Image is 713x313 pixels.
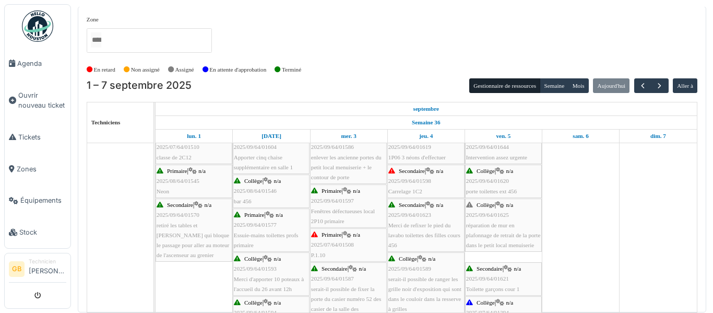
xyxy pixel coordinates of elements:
[29,258,66,280] li: [PERSON_NAME]
[353,231,360,238] span: n/a
[466,166,541,196] div: |
[311,186,386,226] div: |
[9,261,25,277] li: GB
[22,10,53,42] img: Badge_color-CXgf-gQk.svg
[353,188,360,194] span: n/a
[5,153,70,185] a: Zones
[157,132,231,163] div: |
[388,166,464,196] div: |
[234,176,308,206] div: |
[234,265,277,272] span: 2025/09/64/01593
[493,130,513,143] a: 5 septembre 2025
[648,130,669,143] a: 7 septembre 2025
[157,212,199,218] span: 2025/09/64/01570
[388,132,464,163] div: |
[388,200,464,250] div: |
[91,32,101,48] input: Tous
[388,178,431,184] span: 2025/09/64/01598
[634,78,651,94] button: Précédent
[506,168,514,174] span: n/a
[399,256,417,262] span: Collège
[167,168,187,174] span: Primaire
[91,119,121,125] span: Techniciens
[131,65,160,74] label: Non assigné
[540,78,568,93] button: Semaine
[477,265,503,272] span: Secondaire
[175,65,194,74] label: Assigné
[234,198,252,204] span: bar 456
[209,65,266,74] label: En attente d'approbation
[274,178,281,184] span: n/a
[466,144,509,150] span: 2025/09/64/01644
[593,78,629,93] button: Aujourd'hui
[198,168,206,174] span: n/a
[234,132,308,172] div: |
[322,188,342,194] span: Primaire
[477,202,495,208] span: Collège
[466,264,541,294] div: |
[259,130,284,143] a: 2 septembre 2025
[5,48,70,79] a: Agenda
[311,144,354,150] span: 2025/09/64/01586
[234,144,277,150] span: 2025/09/64/01604
[94,65,115,74] label: En retard
[466,154,527,160] span: Intervention assez urgente
[274,299,281,306] span: n/a
[399,168,425,174] span: Secondaire
[388,222,460,248] span: Merci de refixer le pied du lavabo toilettes des filles cours 456
[274,256,281,262] span: n/a
[338,130,359,143] a: 3 septembre 2025
[651,78,668,94] button: Suivant
[157,144,199,150] span: 2025/07/64/01510
[399,202,425,208] span: Secondaire
[311,241,354,248] span: 2025/07/64/01508
[506,299,514,306] span: n/a
[466,222,541,248] span: réparation de mur en plafonnage de retrait de la porte dans le petit local menuiserie
[311,252,325,258] span: P.1.10
[157,178,199,184] span: 2025/08/64/01545
[673,78,697,93] button: Aller à
[311,198,354,204] span: 2025/09/64/01597
[466,178,509,184] span: 2025/09/64/01620
[5,121,70,153] a: Tickets
[469,78,540,93] button: Gestionnaire de ressources
[388,144,431,150] span: 2025/09/64/01619
[234,222,277,228] span: 2025/09/64/01577
[244,256,263,262] span: Collège
[167,202,193,208] span: Secondaire
[388,188,422,194] span: Carrelage 1C2
[436,168,443,174] span: n/a
[234,232,299,248] span: Essuie-mains toilettes profs primaire
[506,202,514,208] span: n/a
[234,188,277,194] span: 2025/08/64/01546
[5,185,70,217] a: Équipements
[359,265,366,272] span: n/a
[184,130,204,143] a: 1 septembre 2025
[322,265,348,272] span: Secondaire
[311,132,386,182] div: |
[282,65,301,74] label: Terminé
[466,188,517,194] span: porte toilettes ext 456
[322,231,342,238] span: Primaire
[87,79,192,92] h2: 1 – 7 septembre 2025
[466,286,520,292] span: Toilette garçons cour 1
[417,130,435,143] a: 4 septembre 2025
[477,299,495,306] span: Collège
[311,275,354,282] span: 2025/09/64/01587
[388,154,446,160] span: 1P06 3 néons d'effectuer
[568,78,589,93] button: Mois
[157,200,231,260] div: |
[234,154,293,170] span: Apporter cinq chaise supplémentaire en salle 1
[276,212,283,218] span: n/a
[234,210,308,250] div: |
[466,275,509,282] span: 2025/09/64/01621
[244,212,265,218] span: Primaire
[388,212,431,218] span: 2025/09/64/01623
[429,256,436,262] span: n/a
[388,276,461,312] span: serait-il possible de ranger les grille noir d'exposition qui sont dans le couloir dans la resser...
[311,208,375,224] span: Fenêtres défectueuses local 2P10 primaire
[311,230,386,260] div: |
[20,195,66,205] span: Équipements
[157,154,192,160] span: classe de 2C12
[234,254,308,294] div: |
